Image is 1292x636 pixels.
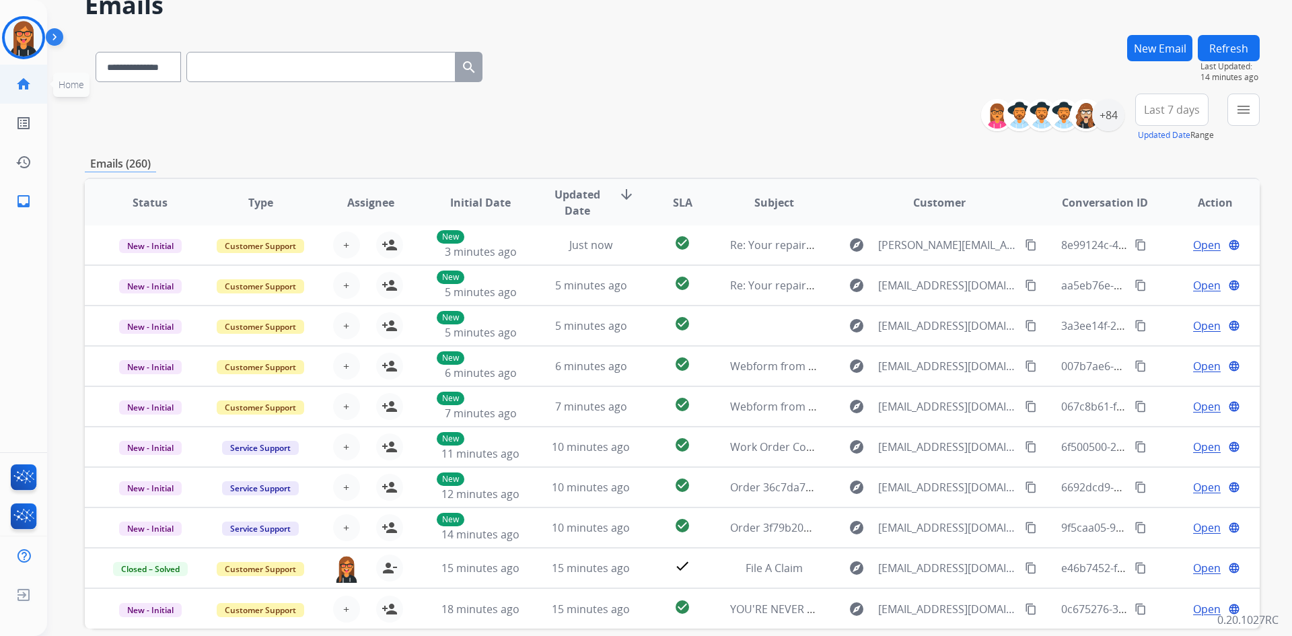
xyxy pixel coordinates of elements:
[437,472,464,486] p: New
[1135,320,1147,332] mat-icon: content_copy
[552,602,630,616] span: 15 minutes ago
[382,560,398,576] mat-icon: person_remove
[674,396,690,413] mat-icon: check_circle
[878,601,1017,617] span: [EMAIL_ADDRESS][DOMAIN_NAME]
[618,186,635,203] mat-icon: arrow_downward
[1025,603,1037,615] mat-icon: content_copy
[1061,359,1264,374] span: 007b7ae6-5573-4e2f-9d4f-169ae9580a00
[85,155,156,172] p: Emails (260)
[1025,441,1037,453] mat-icon: content_copy
[222,481,299,495] span: Service Support
[1217,612,1279,628] p: 0.20.1027RC
[382,318,398,334] mat-icon: person_add
[333,596,360,623] button: +
[437,392,464,405] p: New
[1198,35,1260,61] button: Refresh
[674,437,690,453] mat-icon: check_circle
[382,237,398,253] mat-icon: person_add
[1135,481,1147,493] mat-icon: content_copy
[1193,277,1221,293] span: Open
[222,441,299,455] span: Service Support
[849,439,865,455] mat-icon: explore
[674,316,690,332] mat-icon: check_circle
[1061,238,1261,252] span: 8e99124c-4f2c-43f6-9751-e334c400a6ee
[1228,239,1240,251] mat-icon: language
[461,59,477,75] mat-icon: search
[15,154,32,170] mat-icon: history
[333,232,360,258] button: +
[1193,398,1221,415] span: Open
[222,522,299,536] span: Service Support
[343,479,349,495] span: +
[382,439,398,455] mat-icon: person_add
[113,562,188,576] span: Closed – Solved
[730,480,968,495] span: Order 36c7da7a-07e9-47fd-ab31-64a4c5ee19a3
[333,433,360,460] button: +
[1193,520,1221,536] span: Open
[217,360,304,374] span: Customer Support
[730,602,1023,616] span: YOU'RE NEVER EVER HAVE TO WORRY ABOUT THAT AGAIN
[343,318,349,334] span: +
[119,441,182,455] span: New - Initial
[1193,439,1221,455] span: Open
[217,279,304,293] span: Customer Support
[1135,400,1147,413] mat-icon: content_copy
[437,311,464,324] p: New
[382,398,398,415] mat-icon: person_add
[1061,602,1264,616] span: 0c675276-3de2-4353-9cc9-ccf9dbd505cc
[1193,318,1221,334] span: Open
[343,237,349,253] span: +
[343,601,349,617] span: +
[119,481,182,495] span: New - Initial
[1062,195,1148,211] span: Conversation ID
[849,398,865,415] mat-icon: explore
[445,244,517,259] span: 3 minutes ago
[1025,360,1037,372] mat-icon: content_copy
[878,439,1017,455] span: [EMAIL_ADDRESS][DOMAIN_NAME]
[1092,99,1124,131] div: +84
[347,195,394,211] span: Assignee
[343,520,349,536] span: +
[674,518,690,534] mat-icon: check_circle
[878,237,1017,253] span: [PERSON_NAME][EMAIL_ADDRESS][DOMAIN_NAME]
[382,520,398,536] mat-icon: person_add
[1061,278,1267,293] span: aa5eb76e-e390-490c-bd51-fcae670eed22
[1149,179,1260,226] th: Action
[437,230,464,244] p: New
[746,561,803,575] span: File A Claim
[1228,441,1240,453] mat-icon: language
[217,320,304,334] span: Customer Support
[343,358,349,374] span: +
[1138,129,1214,141] span: Range
[674,356,690,372] mat-icon: check_circle
[673,195,692,211] span: SLA
[119,320,182,334] span: New - Initial
[382,358,398,374] mat-icon: person_add
[1135,360,1147,372] mat-icon: content_copy
[445,325,517,340] span: 5 minutes ago
[217,562,304,576] span: Customer Support
[1138,130,1190,141] button: Updated Date
[849,560,865,576] mat-icon: explore
[441,527,519,542] span: 14 minutes ago
[1135,239,1147,251] mat-icon: content_copy
[1135,522,1147,534] mat-icon: content_copy
[1228,400,1240,413] mat-icon: language
[119,603,182,617] span: New - Initial
[1061,520,1262,535] span: 9f5caa05-93f8-4a0d-9e08-6e2c39448a6c
[1025,239,1037,251] mat-icon: content_copy
[555,278,627,293] span: 5 minutes ago
[119,400,182,415] span: New - Initial
[217,603,304,617] span: Customer Support
[1061,561,1262,575] span: e46b7452-f262-47c8-b4e8-13dbff8aeacc
[382,479,398,495] mat-icon: person_add
[248,195,273,211] span: Type
[1193,358,1221,374] span: Open
[217,239,304,253] span: Customer Support
[849,237,865,253] mat-icon: explore
[1025,481,1037,493] mat-icon: content_copy
[217,400,304,415] span: Customer Support
[913,195,966,211] span: Customer
[382,601,398,617] mat-icon: person_add
[878,318,1017,334] span: [EMAIL_ADDRESS][DOMAIN_NAME]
